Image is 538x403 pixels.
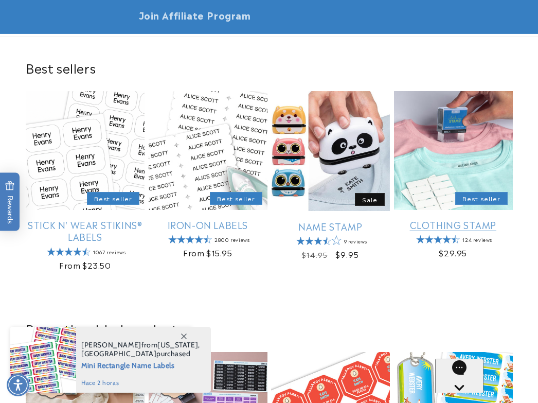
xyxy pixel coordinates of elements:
span: [US_STATE] [157,340,198,349]
a: Iron-On Labels [149,219,267,231]
span: [GEOGRAPHIC_DATA] [81,349,156,358]
span: Mini Rectangle Name Labels [81,358,200,371]
ul: Slider [26,91,512,279]
h2: Recently added products [26,321,512,337]
h2: Best sellers [26,60,512,76]
span: [PERSON_NAME] [81,340,141,349]
span: Join Affiliate Program [139,9,251,21]
iframe: Gorgias live chat messenger [435,359,528,393]
span: Rewards [5,181,15,223]
span: hace 2 horas [81,378,200,388]
a: Stick N' Wear Stikins® Labels [26,219,145,243]
span: from , purchased [81,341,200,358]
a: Name Stamp [271,220,390,232]
div: Accessibility Menu [7,374,29,396]
a: Clothing Stamp [394,219,513,231]
a: Join Affiliate Program [133,3,257,27]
